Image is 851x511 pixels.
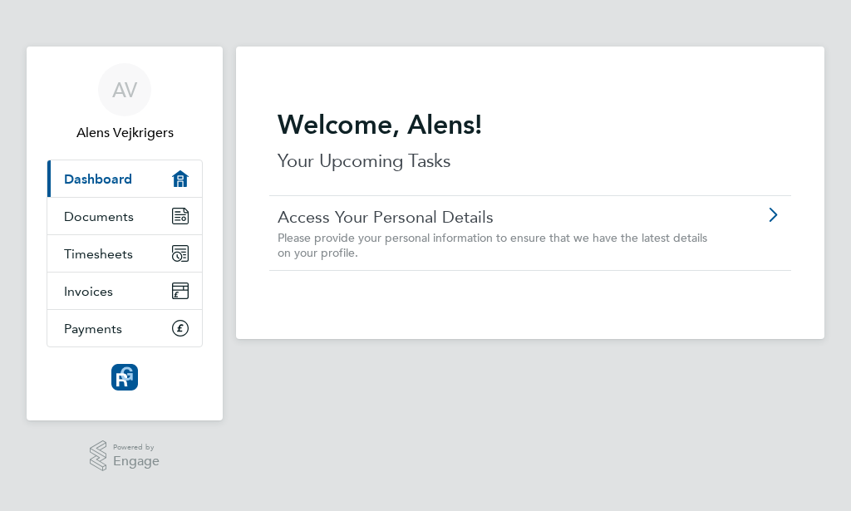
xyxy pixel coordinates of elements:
[113,440,160,454] span: Powered by
[47,273,202,309] a: Invoices
[113,454,160,469] span: Engage
[47,364,203,391] a: Go to home page
[278,148,783,174] p: Your Upcoming Tasks
[47,63,203,143] a: AVAlens Vejkrigers
[47,235,202,272] a: Timesheets
[278,230,707,260] span: Please provide your personal information to ensure that we have the latest details on your profile.
[111,364,138,391] img: resourcinggroup-logo-retina.png
[64,246,133,262] span: Timesheets
[64,283,113,299] span: Invoices
[90,440,160,472] a: Powered byEngage
[64,171,132,187] span: Dashboard
[278,206,714,228] a: Access Your Personal Details
[47,198,202,234] a: Documents
[27,47,223,420] nav: Main navigation
[278,108,783,141] h2: Welcome, Alens!
[112,79,137,101] span: AV
[64,321,122,337] span: Payments
[47,123,203,143] span: Alens Vejkrigers
[47,310,202,346] a: Payments
[47,160,202,197] a: Dashboard
[64,209,134,224] span: Documents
